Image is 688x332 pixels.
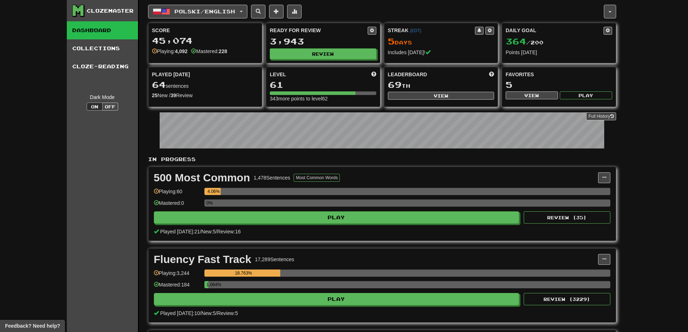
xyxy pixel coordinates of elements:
[524,293,610,305] button: Review (3229)
[152,48,188,55] div: Playing:
[202,310,216,316] span: New: 5
[388,80,494,90] div: th
[388,79,402,90] span: 69
[287,5,302,18] button: More stats
[388,27,475,34] div: Streak
[202,229,216,234] span: New: 5
[152,80,259,90] div: sentences
[216,310,217,316] span: /
[586,112,616,120] a: Full History
[270,95,376,102] div: 343 more points to level 62
[255,256,294,263] div: 17,289 Sentences
[200,310,202,316] span: /
[270,48,376,59] button: Review
[207,281,209,288] div: 1.064%
[388,36,395,46] span: 5
[152,92,158,98] strong: 25
[152,79,166,90] span: 64
[216,229,217,234] span: /
[371,71,376,78] span: Score more points to level up
[154,188,201,200] div: Playing: 60
[154,172,250,183] div: 500 Most Common
[388,71,427,78] span: Leaderboard
[410,28,421,33] a: (EDT)
[152,71,190,78] span: Played [DATE]
[67,39,138,57] a: Collections
[191,48,227,55] div: Mastered:
[506,36,526,46] span: 364
[489,71,494,78] span: This week in points, UTC
[160,310,200,316] span: Played [DATE]: 10
[152,36,259,45] div: 45,074
[294,174,340,182] button: Most Common Words
[506,71,612,78] div: Favorites
[67,21,138,39] a: Dashboard
[217,310,238,316] span: Review: 5
[152,27,259,34] div: Score
[560,91,612,99] button: Play
[207,188,221,195] div: 4.06%
[269,5,284,18] button: Add sentence to collection
[148,156,616,163] p: In Progress
[174,8,235,14] span: Polski / English
[175,48,187,54] strong: 4,092
[87,7,134,14] div: Clozemaster
[207,270,281,277] div: 18.763%
[67,57,138,76] a: Cloze-Reading
[506,91,558,99] button: View
[154,199,201,211] div: Mastered: 0
[254,174,290,181] div: 1,478 Sentences
[87,103,103,111] button: On
[506,80,612,89] div: 5
[148,5,247,18] button: Polski/English
[506,39,544,46] span: / 200
[219,48,227,54] strong: 228
[251,5,265,18] button: Search sentences
[154,281,201,293] div: Mastered: 184
[270,80,376,89] div: 61
[160,229,200,234] span: Played [DATE]: 21
[102,103,118,111] button: Off
[154,211,519,224] button: Play
[524,211,610,224] button: Review (35)
[200,229,202,234] span: /
[154,254,251,265] div: Fluency Fast Track
[5,322,60,329] span: Open feedback widget
[170,92,176,98] strong: 39
[152,92,259,99] div: New / Review
[270,27,368,34] div: Ready for Review
[506,27,603,35] div: Daily Goal
[388,37,494,46] div: Day s
[72,94,133,101] div: Dark Mode
[154,270,201,281] div: Playing: 3,244
[506,49,612,56] div: Points [DATE]
[270,71,286,78] span: Level
[388,92,494,100] button: View
[154,293,519,305] button: Play
[217,229,241,234] span: Review: 16
[388,49,494,56] div: Includes [DATE]!
[270,37,376,46] div: 3,943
